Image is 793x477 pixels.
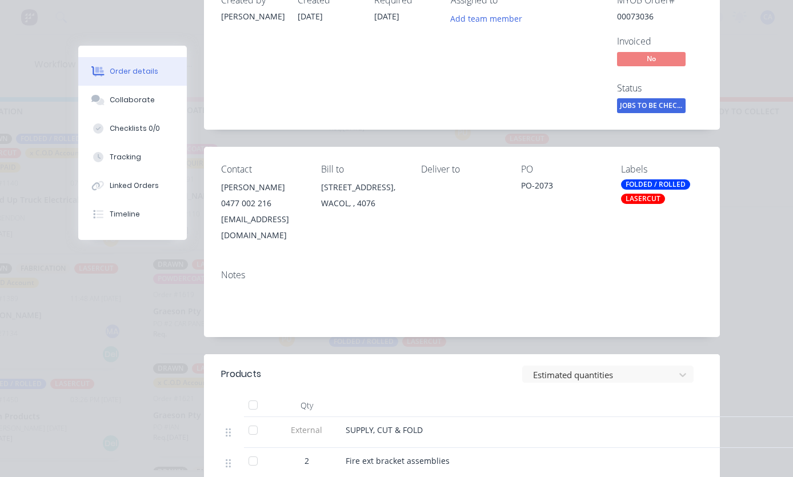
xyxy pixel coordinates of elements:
span: JOBS TO BE CHEC... [617,98,686,113]
span: [DATE] [374,11,399,22]
div: FOLDED / ROLLED [621,179,690,190]
div: Deliver to [421,164,503,175]
div: Labels [621,164,703,175]
div: Contact [221,164,303,175]
div: PO-2073 [521,179,603,195]
div: LASERCUT [621,194,665,204]
span: No [617,52,686,66]
div: 00073036 [617,10,703,22]
div: [STREET_ADDRESS],WACOL, , 4076 [321,179,403,216]
div: Bill to [321,164,403,175]
div: [PERSON_NAME]0477 002 216[EMAIL_ADDRESS][DOMAIN_NAME] [221,179,303,243]
div: [STREET_ADDRESS], [321,179,403,195]
div: 0477 002 216 [221,195,303,211]
div: Products [221,367,261,381]
div: [EMAIL_ADDRESS][DOMAIN_NAME] [221,211,303,243]
div: Notes [221,270,703,280]
button: Linked Orders [78,171,187,200]
div: Timeline [110,209,140,219]
div: [PERSON_NAME] [221,10,284,22]
button: Checklists 0/0 [78,114,187,143]
div: [PERSON_NAME] [221,179,303,195]
button: JOBS TO BE CHEC... [617,98,686,115]
span: External [277,424,337,436]
div: Linked Orders [110,181,159,191]
div: Checklists 0/0 [110,123,160,134]
span: [DATE] [298,11,323,22]
button: Add team member [444,10,528,26]
div: WACOL, , 4076 [321,195,403,211]
span: Fire ext bracket assemblies [346,455,450,466]
div: Tracking [110,152,141,162]
span: 2 [305,455,309,467]
button: Order details [78,57,187,86]
button: Timeline [78,200,187,229]
button: Tracking [78,143,187,171]
button: Collaborate [78,86,187,114]
div: Status [617,83,703,94]
button: Add team member [451,10,528,26]
div: Invoiced [617,36,703,47]
div: Order details [110,66,158,77]
span: SUPPLY, CUT & FOLD [346,424,423,435]
div: PO [521,164,603,175]
div: Collaborate [110,95,155,105]
div: Qty [273,394,341,417]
